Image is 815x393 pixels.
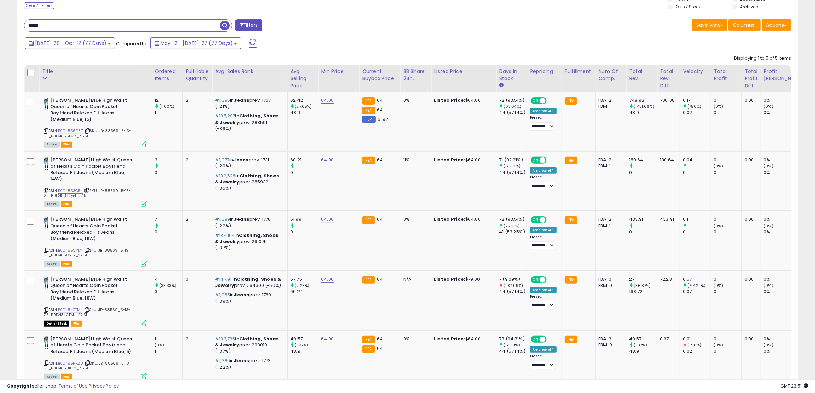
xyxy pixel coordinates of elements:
div: FBM: 0 [598,282,621,289]
div: Amazon AI * [530,227,557,233]
p: in prev: 285932 (-36%) [215,173,282,192]
div: ASIN: [44,276,147,326]
div: 0.00 [744,97,755,103]
div: 72 (93.51%) [499,216,527,223]
label: Archived [740,4,759,10]
div: 49.57 [629,336,657,342]
div: 62.42 [290,97,318,103]
span: #1,085 [215,292,230,298]
div: FBA: 2 [598,216,621,223]
div: Title [42,68,149,75]
small: (-50%) [687,342,701,348]
button: May-12 - [DATE]-27 (77 Days) [150,37,241,49]
small: (1.37%) [295,342,308,348]
span: | SKU: JB-88569_5-13-25_B0D4833Q54_27.51 [44,188,131,198]
span: 64 [377,156,383,163]
small: (1100%) [159,104,174,109]
div: 271 [629,276,657,282]
span: ON [531,277,540,282]
div: Preset: [530,354,557,369]
div: 0 [155,169,182,176]
span: #185,297 [215,113,235,119]
div: 1 [155,110,182,116]
div: 433.91 [660,216,675,223]
div: 0.04 [683,157,711,163]
span: #1,389 [215,216,230,223]
div: Fulfillable Quantity [186,68,209,82]
div: 48.9 [629,348,657,354]
span: All listings that are currently out of stock and unavailable for purchase on Amazon [44,321,69,327]
a: 64.00 [321,97,334,104]
b: [PERSON_NAME] High Waist Queen of Hearts Coin Pocket Boyfriend Relaxed Fit Jeans (Medium Blue, 5) [50,336,133,357]
small: (0%) [714,342,723,348]
span: FBA [61,201,72,207]
div: Repricing [530,68,559,75]
div: 66.24 [290,289,318,295]
a: B0D4833Q54 [58,188,83,194]
a: Terms of Use [59,383,88,389]
div: Current Buybox Price [362,68,397,82]
div: 0 [714,97,741,103]
small: FBA [565,336,577,343]
img: 41zPSfpjI-L._SL40_.jpg [44,336,49,350]
div: 0 [714,348,741,354]
div: 0.1 [683,216,711,223]
div: FBM: 1 [598,163,621,169]
div: FBM: 0 [598,342,621,348]
div: 72 (93.51%) [499,97,527,103]
a: B0D484GTMJ [58,307,82,313]
div: 0% [764,169,807,176]
div: 0 [290,169,318,176]
div: Total Profit [714,68,739,82]
div: 0% [764,229,807,235]
div: 180.64 [629,157,657,163]
img: 41zPSfpjI-L._SL40_.jpg [44,157,49,170]
span: #1,377 [215,156,229,163]
div: Total Rev. Diff. [660,68,677,89]
span: 61.92 [378,116,389,123]
small: (0%) [764,163,773,169]
small: FBA [362,157,375,164]
div: 2 [186,157,207,163]
div: Amazon AI * [530,108,557,114]
p: in prev: 290010 (-37%) [215,336,282,355]
div: 0% [403,97,426,103]
div: 0% [764,289,807,295]
small: (63.64%) [504,104,521,109]
small: (0%) [764,104,773,109]
p: in prev: 1789 (-39%) [215,292,282,304]
div: 11% [403,157,426,163]
a: 64.00 [321,156,334,163]
span: Jeans [234,357,249,364]
small: (714.29%) [687,283,705,288]
div: 0.00 [744,336,755,342]
div: Preset: [530,175,557,190]
div: 0.01 [683,336,711,342]
div: 180.64 [660,157,675,163]
div: Fulfillment [565,68,593,75]
p: in prev: 294300 (-50%) [215,276,282,289]
div: 2 [186,97,207,103]
div: BB Share 24h. [403,68,428,82]
div: Num of Comp. [598,68,623,82]
span: | SKU: JB-88569_5-13-25_B0D484GTMJ_27.51 [44,307,130,317]
div: FBM: 1 [598,223,621,229]
div: FBM: 1 [598,103,621,110]
button: Columns [728,19,761,31]
a: B0D4856D37 [58,128,83,134]
div: 0.02 [683,348,711,354]
small: (36.37%) [634,283,651,288]
small: (0%) [764,342,773,348]
span: 64 [377,345,383,352]
div: FBA: 0 [598,276,621,282]
div: ASIN: [44,157,147,206]
a: B0D485CYLY [58,248,82,253]
div: $79.00 [434,276,491,282]
div: 0% [764,97,807,103]
div: Total Profit Diff. [744,68,758,89]
p: in prev: 1731 (-20%) [215,157,282,169]
small: FBA [565,276,577,284]
div: 0 [714,289,741,295]
a: Privacy Policy [89,383,119,389]
div: 48.9 [290,348,318,354]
